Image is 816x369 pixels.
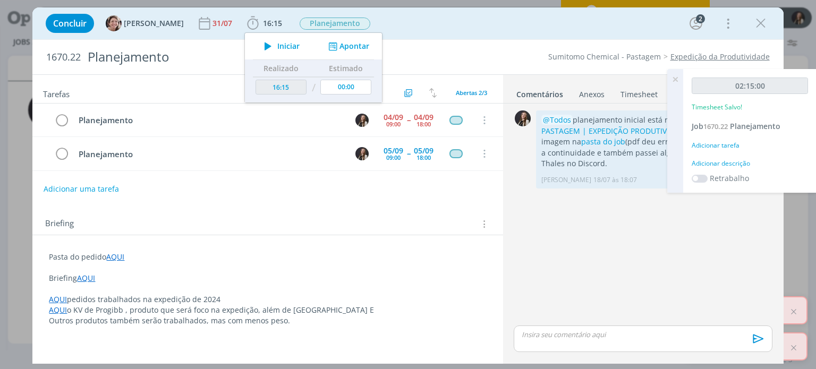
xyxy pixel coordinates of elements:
[416,155,431,160] div: 18:00
[49,315,486,326] p: Outros produtos também serão trabalhados, mas com menos peso.
[384,114,403,121] div: 04/09
[407,116,410,124] span: --
[384,147,403,155] div: 05/09
[299,17,371,30] button: Planejamento
[124,20,184,27] span: [PERSON_NAME]
[253,60,309,77] th: Realizado
[407,150,410,157] span: --
[106,15,184,31] button: A[PERSON_NAME]
[258,39,300,54] button: Iniciar
[74,148,345,161] div: Planejamento
[277,42,300,50] span: Iniciar
[53,19,87,28] span: Concluir
[106,252,124,262] a: AQUI
[49,305,486,315] p: o KV de Progibb , produto que será foco na expedição, além de [GEOGRAPHIC_DATA] E
[593,175,637,185] span: 18/07 às 18:07
[692,121,780,131] a: Job1670.22Planejamento
[354,145,370,161] button: L
[46,14,94,33] button: Concluir
[355,147,369,160] img: L
[456,89,487,97] span: Abertas 2/3
[74,114,345,127] div: Planejamento
[687,15,704,32] button: 2
[692,102,742,112] p: Timesheet Salvo!
[46,52,81,63] span: 1670.22
[516,84,564,100] a: Comentários
[49,252,486,262] p: Pasta do pedido
[49,273,486,284] p: Briefing
[692,159,808,168] div: Adicionar descrição
[541,115,766,169] p: planejamento inicial está no miro . Salvei imagem na (pdf deu erro). Tem comentários sobre a cont...
[318,60,375,77] th: Estimado
[386,155,401,160] div: 09:00
[309,77,318,99] td: /
[696,14,705,23] div: 2
[703,122,728,131] span: 1670.22
[541,175,591,185] p: [PERSON_NAME]
[730,121,780,131] span: Planejamento
[106,15,122,31] img: A
[414,147,433,155] div: 05/09
[620,84,658,100] a: Timesheet
[43,87,70,99] span: Tarefas
[581,136,625,147] a: pasta do job
[77,273,95,283] a: AQUI
[49,294,67,304] a: AQUI
[416,121,431,127] div: 18:00
[710,173,749,184] label: Retrabalho
[541,115,742,135] a: "SUMITOMO - PASTAGEM | EXPEDIÇÃO PRODUTIVIDADE 2025"
[244,32,382,103] ul: 16:15
[49,305,67,315] a: AQUI
[543,115,571,125] span: @Todos
[515,110,531,126] img: L
[670,52,770,62] a: Expedição da Produtividade
[414,114,433,121] div: 04/09
[579,89,605,100] div: Anexos
[429,88,437,98] img: arrow-down-up.svg
[355,114,369,127] img: L
[548,52,661,62] a: Sumitomo Chemical - Pastagem
[692,141,808,150] div: Adicionar tarefa
[83,44,464,70] div: Planejamento
[386,121,401,127] div: 09:00
[49,294,486,305] p: pedidos trabalhados na expedição de 2024
[43,179,120,199] button: Adicionar uma tarefa
[300,18,370,30] span: Planejamento
[32,7,783,364] div: dialog
[45,217,74,231] span: Briefing
[244,15,285,32] button: 16:15
[354,112,370,128] button: L
[263,18,282,28] span: 16:15
[326,41,370,52] button: Apontar
[212,20,234,27] div: 31/07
